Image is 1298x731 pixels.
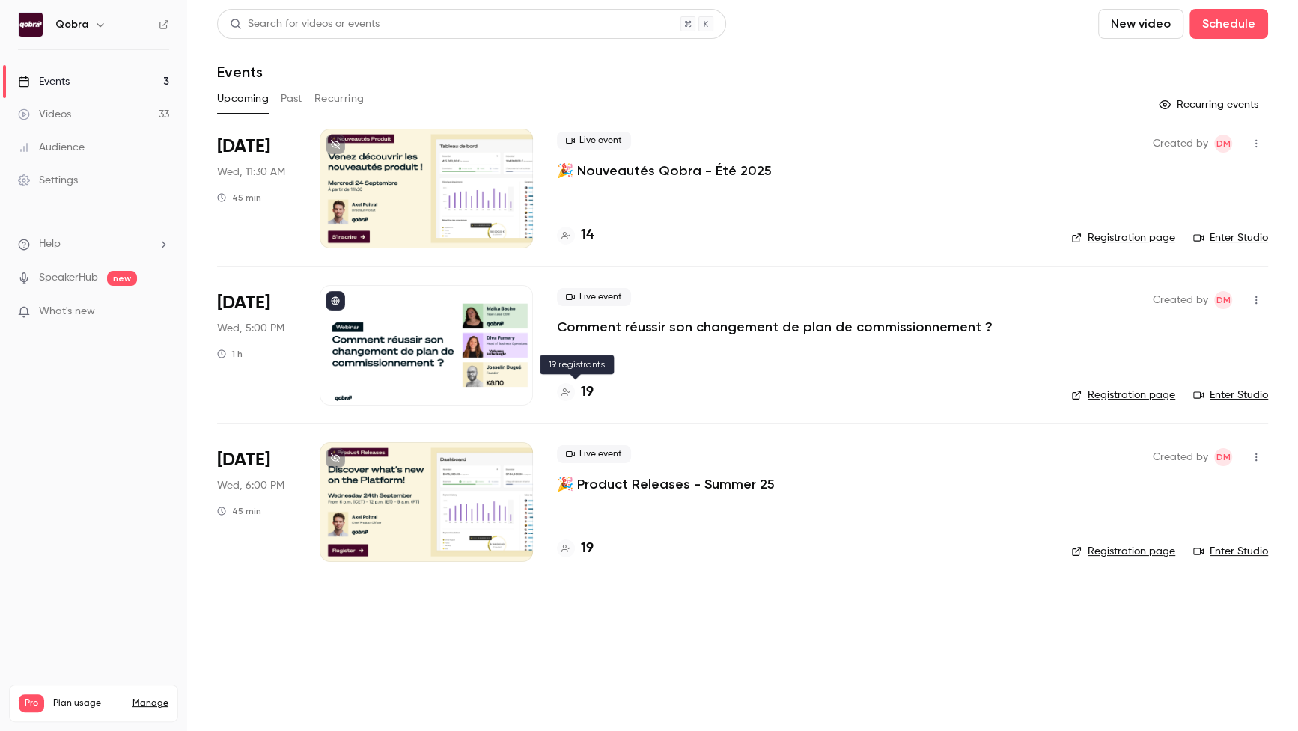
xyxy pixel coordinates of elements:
[132,697,168,709] a: Manage
[217,129,296,248] div: Sep 24 Wed, 11:30 AM (Europe/Paris)
[217,448,270,472] span: [DATE]
[217,505,261,517] div: 45 min
[18,173,78,188] div: Settings
[1152,93,1268,117] button: Recurring events
[18,236,169,252] li: help-dropdown-opener
[1216,135,1231,153] span: DM
[217,87,269,111] button: Upcoming
[230,16,380,32] div: Search for videos or events
[1071,388,1175,403] a: Registration page
[1214,135,1232,153] span: Dylan Manceau
[1216,448,1231,466] span: DM
[1189,9,1268,39] button: Schedule
[39,304,95,319] span: What's new
[581,539,594,559] h4: 19
[557,132,631,150] span: Live event
[1071,544,1175,559] a: Registration page
[1153,291,1208,309] span: Created by
[19,13,43,37] img: Qobra
[1216,291,1231,309] span: DM
[19,694,44,712] span: Pro
[557,318,993,336] a: Comment réussir son changement de plan de commissionnement ?
[151,305,169,319] iframe: Noticeable Trigger
[581,225,594,245] h4: 14
[1193,230,1268,245] a: Enter Studio
[1153,448,1208,466] span: Created by
[1193,388,1268,403] a: Enter Studio
[217,192,261,204] div: 45 min
[217,321,284,336] span: Wed, 5:00 PM
[1214,448,1232,466] span: Dylan Manceau
[1071,230,1175,245] a: Registration page
[39,270,98,286] a: SpeakerHub
[53,697,124,709] span: Plan usage
[18,140,85,155] div: Audience
[1193,544,1268,559] a: Enter Studio
[217,478,284,493] span: Wed, 6:00 PM
[1214,291,1232,309] span: Dylan Manceau
[217,285,296,405] div: Sep 24 Wed, 5:00 PM (Europe/Paris)
[39,236,61,252] span: Help
[217,63,263,81] h1: Events
[557,382,594,403] a: 19
[18,74,70,89] div: Events
[581,382,594,403] h4: 19
[557,445,631,463] span: Live event
[1153,135,1208,153] span: Created by
[217,442,296,562] div: Sep 24 Wed, 6:00 PM (Europe/Paris)
[557,475,775,493] a: 🎉 Product Releases - Summer 25
[18,107,71,122] div: Videos
[217,165,285,180] span: Wed, 11:30 AM
[557,288,631,306] span: Live event
[557,225,594,245] a: 14
[217,348,243,360] div: 1 h
[217,291,270,315] span: [DATE]
[1098,9,1183,39] button: New video
[217,135,270,159] span: [DATE]
[281,87,302,111] button: Past
[557,162,772,180] a: 🎉 Nouveautés Qobra - Été 2025
[55,17,88,32] h6: Qobra
[107,271,137,286] span: new
[557,539,594,559] a: 19
[314,87,365,111] button: Recurring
